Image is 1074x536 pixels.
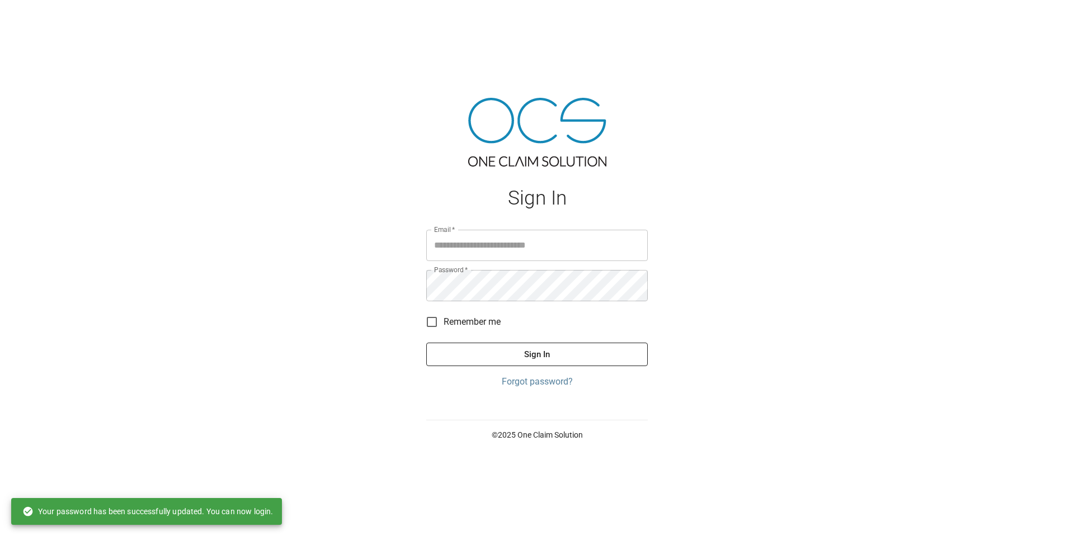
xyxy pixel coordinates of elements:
[434,225,455,234] label: Email
[444,315,501,329] span: Remember me
[468,98,606,167] img: ocs-logo-tra.png
[13,7,58,29] img: ocs-logo-white-transparent.png
[434,265,468,274] label: Password
[426,375,648,388] a: Forgot password?
[22,501,273,521] div: Your password has been successfully updated. You can now login.
[426,343,648,366] button: Sign In
[426,187,648,210] h1: Sign In
[426,429,648,440] p: © 2025 One Claim Solution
